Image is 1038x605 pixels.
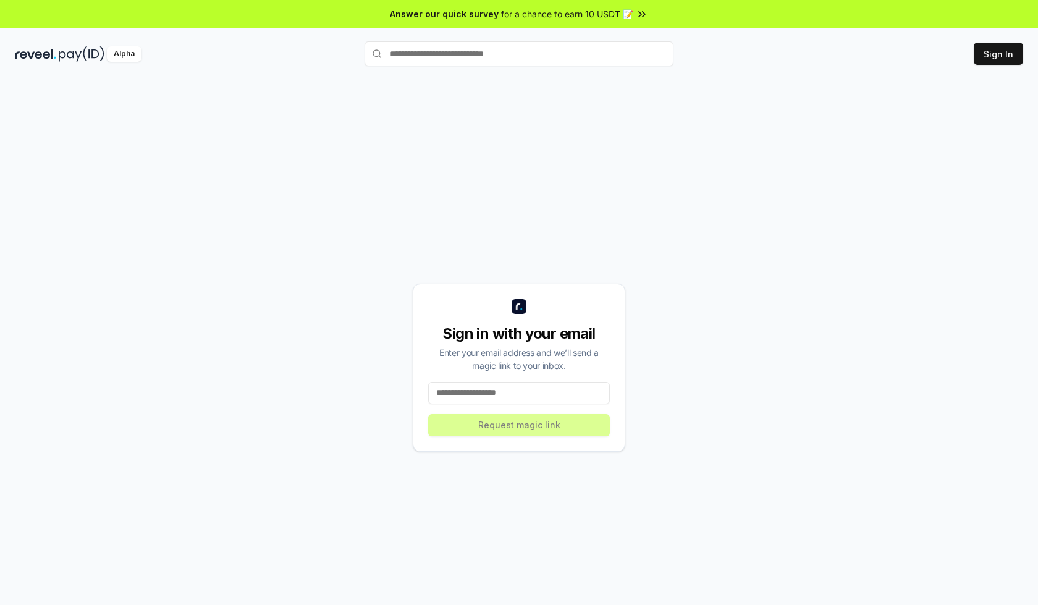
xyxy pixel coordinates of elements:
[15,46,56,62] img: reveel_dark
[59,46,104,62] img: pay_id
[974,43,1023,65] button: Sign In
[501,7,633,20] span: for a chance to earn 10 USDT 📝
[512,299,526,314] img: logo_small
[390,7,499,20] span: Answer our quick survey
[428,346,610,372] div: Enter your email address and we’ll send a magic link to your inbox.
[107,46,141,62] div: Alpha
[428,324,610,344] div: Sign in with your email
